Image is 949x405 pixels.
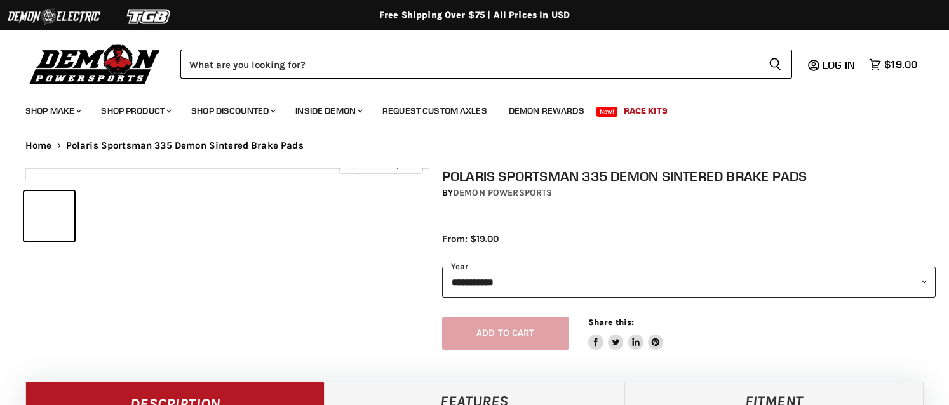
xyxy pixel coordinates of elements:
a: $19.00 [863,55,924,74]
span: Click to expand [346,160,416,169]
a: Demon Powersports [453,187,552,198]
button: Polaris Sportsman 335 Demon Sintered Brake Pads thumbnail [24,191,74,241]
aside: Share this: [588,317,664,350]
a: Race Kits [614,98,677,124]
a: Home [25,140,52,151]
a: Demon Rewards [499,98,594,124]
span: Share this: [588,317,634,327]
form: Product [180,50,792,79]
img: Demon Electric Logo 2 [6,4,102,29]
ul: Main menu [16,93,914,124]
span: $19.00 [884,58,917,70]
a: Request Custom Axles [373,98,497,124]
a: Shop Discounted [182,98,283,124]
h1: Polaris Sportsman 335 Demon Sintered Brake Pads [442,168,936,184]
button: Polaris Sportsman 335 Demon Sintered Brake Pads thumbnail [78,191,128,241]
a: Inside Demon [286,98,370,124]
img: TGB Logo 2 [102,4,197,29]
input: Search [180,50,758,79]
a: Shop Product [91,98,179,124]
button: Search [758,50,792,79]
a: Shop Make [16,98,89,124]
img: Demon Powersports [25,41,165,86]
span: Polaris Sportsman 335 Demon Sintered Brake Pads [66,140,304,151]
span: New! [596,107,618,117]
div: by [442,186,936,200]
select: year [442,267,936,298]
span: From: $19.00 [442,233,499,244]
a: Log in [817,59,863,70]
span: Log in [823,58,855,71]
